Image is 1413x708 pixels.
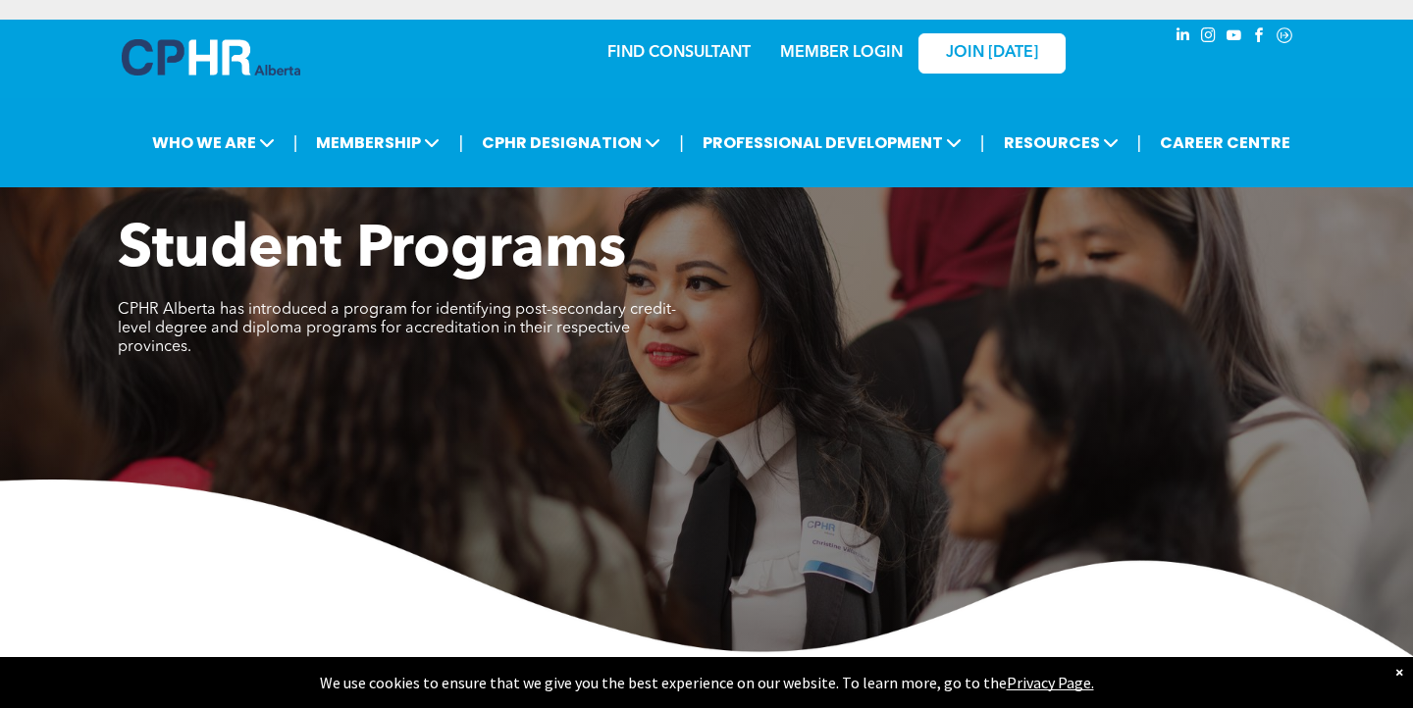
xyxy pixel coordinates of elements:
[679,123,684,163] li: |
[998,125,1125,161] span: RESOURCES
[310,125,445,161] span: MEMBERSHIP
[458,123,463,163] li: |
[476,125,666,161] span: CPHR DESIGNATION
[118,302,676,355] span: CPHR Alberta has introduced a program for identifying post-secondary credit-level degree and dipl...
[780,45,903,61] a: MEMBER LOGIN
[918,33,1066,74] a: JOIN [DATE]
[1274,25,1295,51] a: Social network
[697,125,968,161] span: PROFESSIONAL DEVELOPMENT
[1223,25,1244,51] a: youtube
[1248,25,1270,51] a: facebook
[1172,25,1193,51] a: linkedin
[118,222,626,280] span: Student Programs
[946,44,1038,63] span: JOIN [DATE]
[1197,25,1219,51] a: instagram
[980,123,985,163] li: |
[607,45,751,61] a: FIND CONSULTANT
[1137,123,1142,163] li: |
[122,39,300,76] img: A blue and white logo for cp alberta
[1154,125,1296,161] a: CAREER CENTRE
[1395,662,1403,682] div: Dismiss notification
[1007,673,1094,692] a: Privacy Page.
[293,123,298,163] li: |
[146,125,281,161] span: WHO WE ARE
